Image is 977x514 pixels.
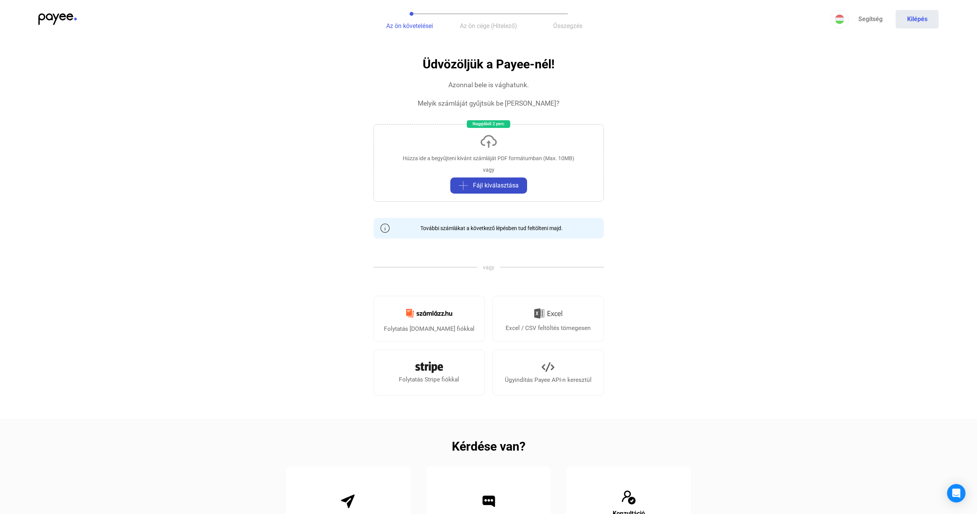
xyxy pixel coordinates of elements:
[493,350,604,396] a: Ügyindítás Payee API-n keresztül
[473,181,519,190] span: Fájl kiválasztása
[467,120,510,128] div: Nagyjából 2 perc
[403,154,574,162] div: Húzza ide a begyűjteni kívánt számláját PDF formátumban (Max. 10MB)
[493,296,604,342] a: Excel / CSV feltöltés tömegesen
[448,80,529,90] div: Azonnal bele is vághatunk.
[380,224,390,233] img: info-grey-outline
[374,296,485,342] a: Folytatás [DOMAIN_NAME] fiókkal
[402,304,457,322] img: Számlázz.hu
[835,15,844,24] img: HU
[896,10,939,28] button: Kilépés
[506,323,591,333] div: Excel / CSV feltöltés tömegesen
[830,10,849,28] button: HU
[534,305,562,322] img: Excel
[341,494,356,509] img: Email
[459,181,468,190] img: plus-grey
[542,361,554,373] img: API
[477,264,500,271] span: vagy
[38,13,77,25] img: payee-logo
[481,494,496,509] img: Chat
[415,361,443,373] img: Stripe
[374,350,485,396] a: Folytatás Stripe fiókkal
[415,224,563,232] div: További számlákat a következő lépésben tud feltölteni majd.
[384,324,474,333] div: Folytatás [DOMAIN_NAME] fiókkal
[483,166,494,174] div: vagy
[947,484,965,502] div: Open Intercom Messenger
[423,58,555,71] h1: Üdvözöljük a Payee-nél!
[399,375,459,384] div: Folytatás Stripe fiókkal
[621,490,636,505] img: Consultation
[505,375,592,385] div: Ügyindítás Payee API-n keresztül
[452,442,526,451] h2: Kérdése van?
[450,177,527,194] button: plus-greyFájl kiválasztása
[386,22,433,30] span: Az ön követelései
[849,10,892,28] a: Segítség
[460,22,517,30] span: Az ön cége (Hitelező)
[479,132,498,151] img: upload-cloud
[553,22,582,30] span: Összegzés
[418,99,559,108] div: Melyik számláját gyűjtsük be [PERSON_NAME]?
